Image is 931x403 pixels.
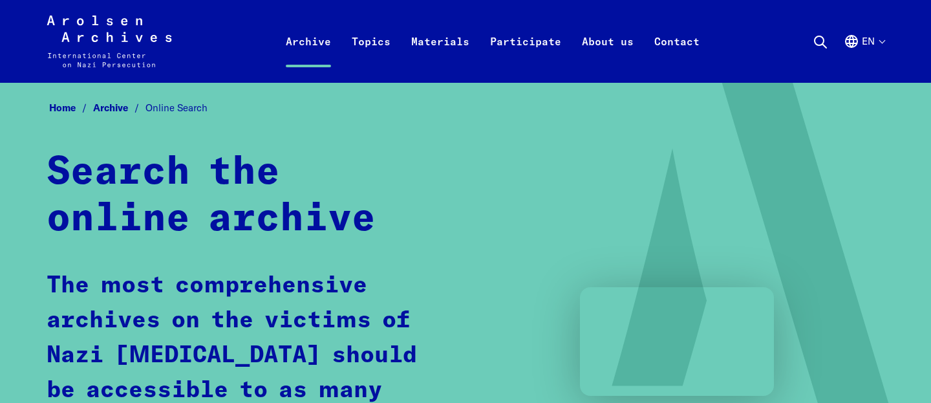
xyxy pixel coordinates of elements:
nav: Primary [275,16,710,67]
nav: Breadcrumb [47,98,884,118]
a: Participate [480,31,572,83]
a: Materials [401,31,480,83]
span: Online Search [145,102,208,114]
a: About us [572,31,644,83]
a: Home [49,102,93,114]
a: Archive [93,102,145,114]
a: Contact [644,31,710,83]
button: English, language selection [844,34,884,80]
a: Archive [275,31,341,83]
strong: Search the online archive [47,153,376,239]
a: Topics [341,31,401,83]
